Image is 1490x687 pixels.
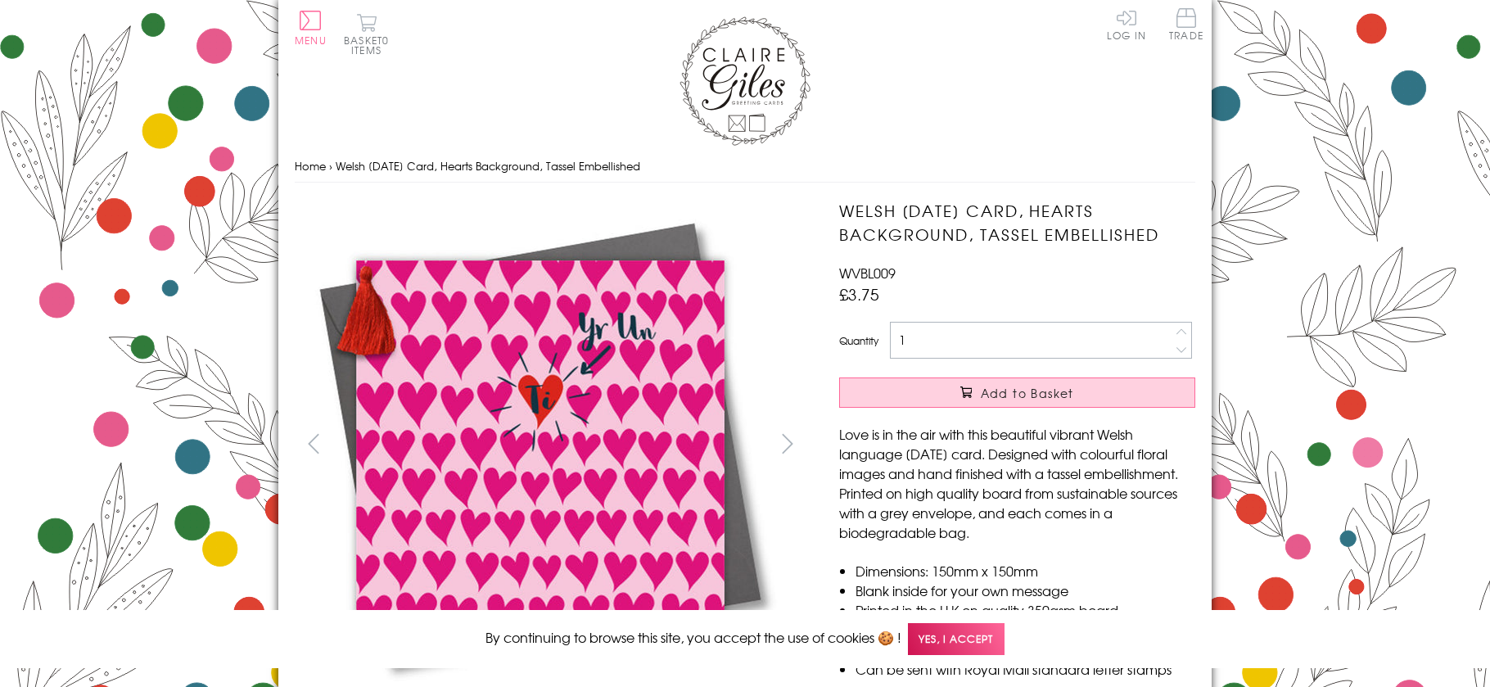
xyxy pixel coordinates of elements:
[329,158,332,174] span: ›
[1107,8,1146,40] a: Log In
[295,11,327,45] button: Menu
[680,16,810,146] img: Claire Giles Greetings Cards
[856,659,1195,679] li: Can be sent with Royal Mail standard letter stamps
[1169,8,1203,40] span: Trade
[981,385,1074,401] span: Add to Basket
[295,158,326,174] a: Home
[295,33,327,47] span: Menu
[839,263,896,282] span: WVBL009
[295,425,332,462] button: prev
[295,150,1195,183] nav: breadcrumbs
[839,377,1195,408] button: Add to Basket
[1169,8,1203,43] a: Trade
[908,623,1005,655] span: Yes, I accept
[839,282,879,305] span: £3.75
[344,13,389,55] button: Basket0 items
[856,600,1195,620] li: Printed in the U.K on quality 350gsm board
[336,158,640,174] span: Welsh [DATE] Card, Hearts Background, Tassel Embellished
[839,199,1195,246] h1: Welsh [DATE] Card, Hearts Background, Tassel Embellished
[856,561,1195,581] li: Dimensions: 150mm x 150mm
[856,581,1195,600] li: Blank inside for your own message
[770,425,806,462] button: next
[839,333,878,348] label: Quantity
[839,424,1195,542] p: Love is in the air with this beautiful vibrant Welsh language [DATE] card. Designed with colourfu...
[351,33,389,57] span: 0 items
